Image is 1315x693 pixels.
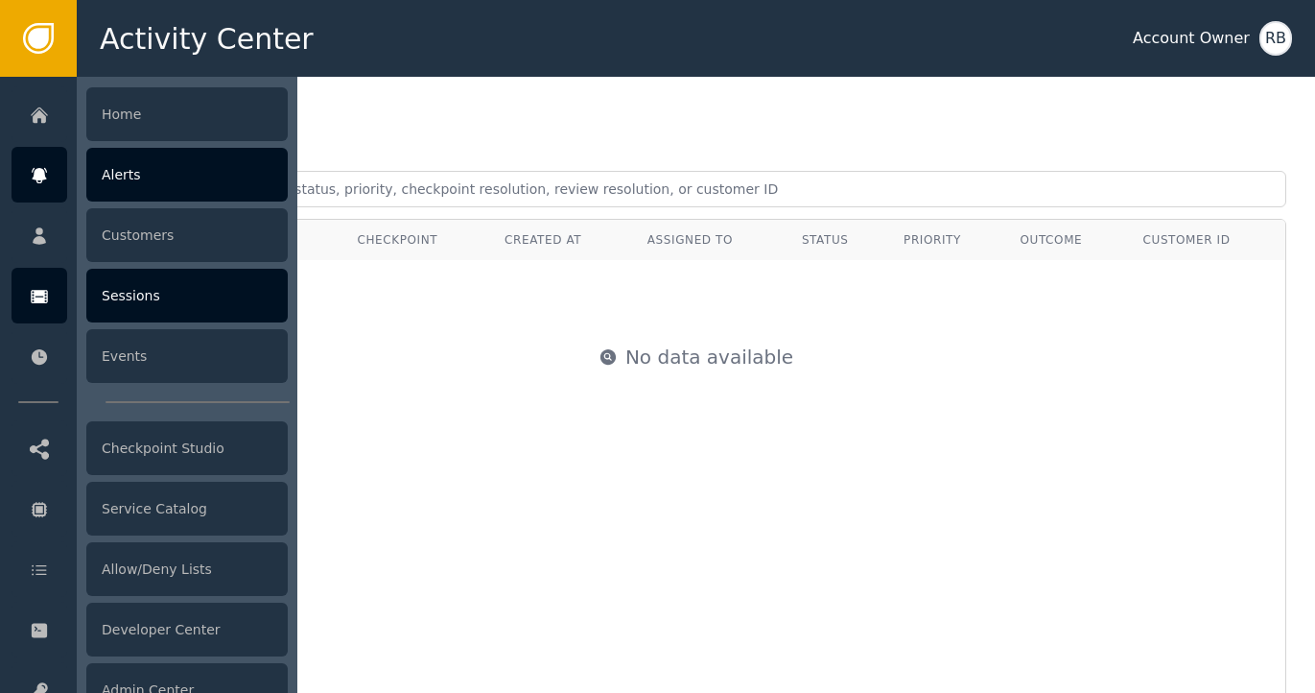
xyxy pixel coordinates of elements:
[647,231,773,249] div: Assigned To
[12,207,288,263] a: Customers
[12,541,288,597] a: Allow/Deny Lists
[357,231,476,249] div: Checkpoint
[625,343,793,371] span: No data available
[12,86,288,142] a: Home
[1133,27,1250,50] div: Account Owner
[12,602,288,657] a: Developer Center
[86,87,288,141] div: Home
[12,147,288,203] a: Alerts
[100,17,314,60] span: Activity Center
[86,269,288,323] div: Sessions
[86,542,288,596] div: Allow/Deny Lists
[86,421,288,475] div: Checkpoint Studio
[12,328,288,384] a: Events
[86,482,288,536] div: Service Catalog
[12,420,288,476] a: Checkpoint Studio
[1020,231,1114,249] div: Outcome
[86,208,288,262] div: Customers
[12,481,288,537] a: Service Catalog
[1143,231,1271,249] div: Customer ID
[505,231,619,249] div: Created At
[1259,21,1292,56] button: RB
[86,603,288,657] div: Developer Center
[802,231,875,249] div: Status
[86,329,288,383] div: Events
[904,231,991,249] div: Priority
[106,171,1286,207] input: Search by alert ID, agent, status, priority, checkpoint resolution, review resolution, or custome...
[12,268,288,323] a: Sessions
[86,148,288,202] div: Alerts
